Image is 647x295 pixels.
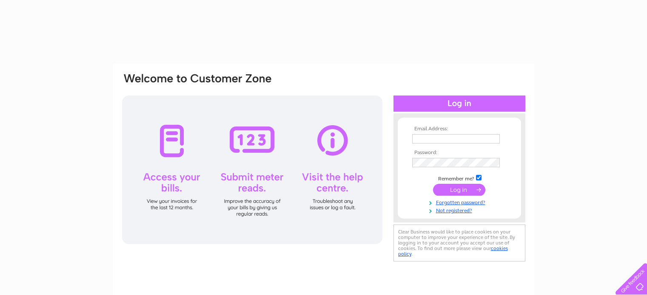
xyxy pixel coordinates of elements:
div: Clear Business would like to place cookies on your computer to improve your experience of the sit... [393,225,525,261]
a: Forgotten password? [412,198,509,206]
a: cookies policy [398,245,508,257]
input: Submit [433,184,485,196]
th: Password: [410,150,509,156]
td: Remember me? [410,174,509,182]
a: Not registered? [412,206,509,214]
th: Email Address: [410,126,509,132]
